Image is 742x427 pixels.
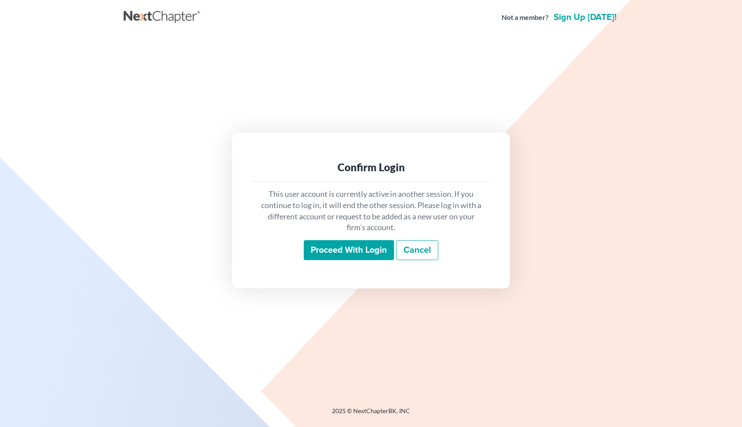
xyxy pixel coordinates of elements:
[396,240,438,260] a: Cancel
[260,189,482,233] p: This user account is currently active in another session. If you continue to log in, it will end ...
[124,407,618,422] div: 2025 © NextChapterBK, INC
[552,13,618,22] a: Sign up [DATE]!
[304,240,394,260] input: Proceed with login
[260,160,482,174] div: Confirm Login
[502,13,548,23] strong: Not a member?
